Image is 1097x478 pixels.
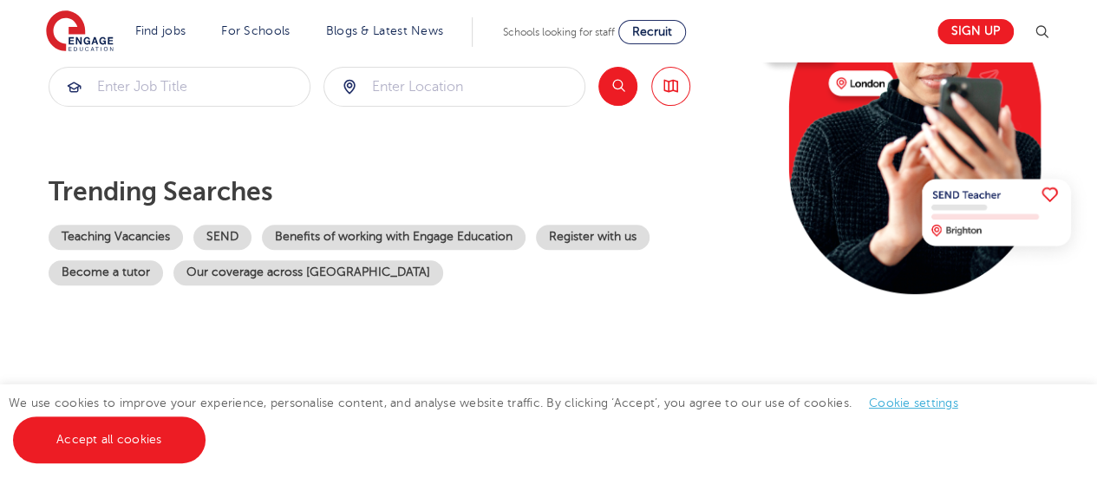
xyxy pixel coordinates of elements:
div: Submit [323,67,585,107]
span: We use cookies to improve your experience, personalise content, and analyse website traffic. By c... [9,396,976,446]
a: Accept all cookies [13,416,206,463]
a: Register with us [536,225,650,250]
a: For Schools [221,24,290,37]
div: Submit [49,67,310,107]
a: Benefits of working with Engage Education [262,225,526,250]
span: Schools looking for staff [503,26,615,38]
a: Sign up [937,19,1014,44]
a: Recruit [618,20,686,44]
a: Teaching Vacancies [49,225,183,250]
a: Cookie settings [869,396,958,409]
a: Our coverage across [GEOGRAPHIC_DATA] [173,260,443,285]
input: Submit [324,68,584,106]
span: Recruit [632,25,672,38]
a: SEND [193,225,251,250]
img: Engage Education [46,10,114,54]
a: Blogs & Latest News [326,24,444,37]
a: Find jobs [135,24,186,37]
input: Submit [49,68,310,106]
p: Trending searches [49,176,748,207]
button: Search [598,67,637,106]
a: Become a tutor [49,260,163,285]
